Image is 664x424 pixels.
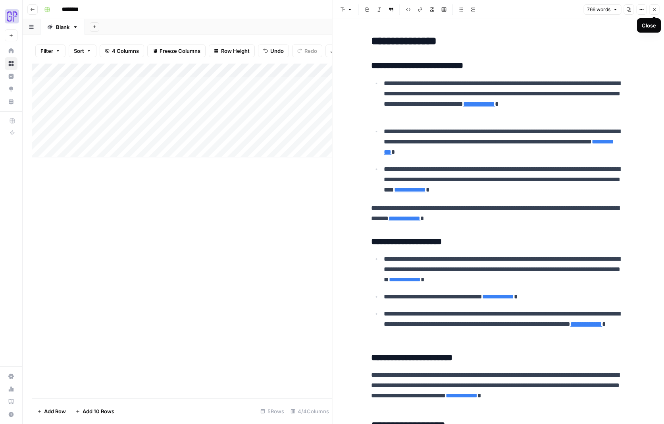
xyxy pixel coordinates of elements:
span: Undo [270,47,284,55]
button: Redo [292,45,322,57]
a: Usage [5,383,17,395]
button: Undo [258,45,289,57]
a: Your Data [5,95,17,108]
span: 766 words [587,6,610,13]
button: Add 10 Rows [71,405,119,418]
span: Filter [40,47,53,55]
a: Settings [5,370,17,383]
div: 4/4 Columns [287,405,332,418]
button: 766 words [583,4,621,15]
button: 4 Columns [100,45,144,57]
img: Growth Plays Logo [5,9,19,23]
div: Close [642,21,656,29]
span: Add Row [44,407,66,415]
a: Home [5,45,17,57]
span: Freeze Columns [160,47,200,55]
span: Add 10 Rows [83,407,114,415]
span: 4 Columns [112,47,139,55]
a: Opportunities [5,83,17,95]
button: Sort [69,45,96,57]
button: Help + Support [5,408,17,421]
button: Filter [35,45,65,57]
div: Blank [56,23,69,31]
a: Blank [40,19,85,35]
button: Workspace: Growth Plays [5,6,17,26]
span: Sort [74,47,84,55]
a: Insights [5,70,17,83]
span: Redo [304,47,317,55]
a: Learning Hub [5,395,17,408]
span: Row Height [221,47,250,55]
button: Add Row [32,405,71,418]
button: Row Height [209,45,255,57]
a: Browse [5,57,17,70]
div: 5 Rows [257,405,287,418]
button: Freeze Columns [147,45,206,57]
